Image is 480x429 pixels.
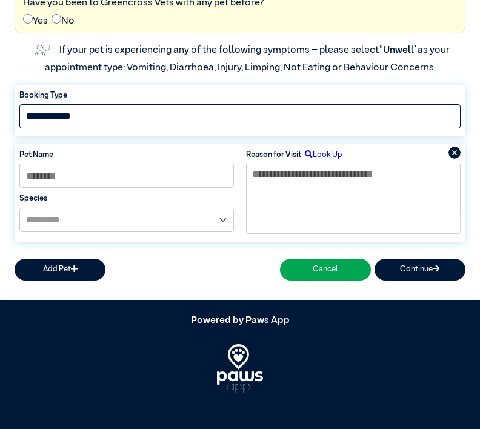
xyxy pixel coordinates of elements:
label: Booking Type [19,90,461,101]
label: No [52,14,75,28]
label: Look Up [301,149,342,161]
label: Reason for Visit [246,149,301,161]
span: “Unwell” [379,45,418,55]
label: Yes [23,14,48,28]
h5: Powered by Paws App [15,315,465,327]
input: Yes [23,14,33,24]
label: Pet Name [19,149,234,161]
label: Species [19,193,234,204]
img: PawsApp [217,344,264,393]
img: vet [30,41,53,61]
button: Continue [375,259,465,280]
button: Cancel [280,259,371,280]
label: If your pet is experiencing any of the following symptoms – please select as your appointment typ... [45,45,452,72]
input: No [52,14,61,24]
button: Add Pet [15,259,105,280]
